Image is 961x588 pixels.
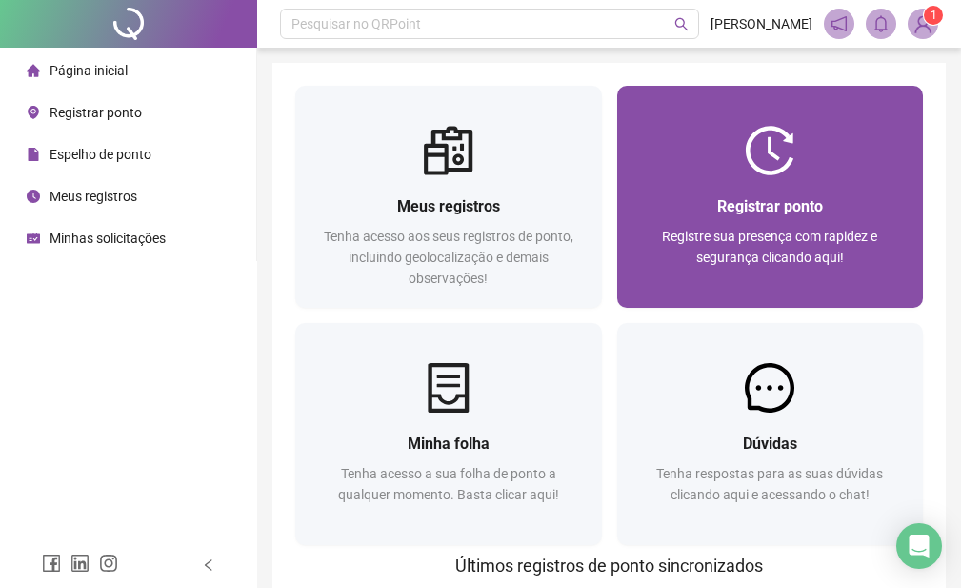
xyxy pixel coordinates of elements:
a: DúvidasTenha respostas para as suas dúvidas clicando aqui e acessando o chat! [617,323,924,545]
a: Meus registrosTenha acesso aos seus registros de ponto, incluindo geolocalização e demais observa... [295,86,602,308]
span: facebook [42,554,61,573]
span: Tenha respostas para as suas dúvidas clicando aqui e acessando o chat! [656,466,883,502]
span: home [27,64,40,77]
span: Dúvidas [743,435,797,453]
span: file [27,148,40,161]
span: Registrar ponto [50,105,142,120]
span: Tenha acesso a sua folha de ponto a qualquer momento. Basta clicar aqui! [338,466,559,502]
span: Página inicial [50,63,128,78]
a: Registrar pontoRegistre sua presença com rapidez e segurança clicando aqui! [617,86,924,308]
span: Últimos registros de ponto sincronizados [455,556,763,576]
span: 1 [931,9,937,22]
span: Minha folha [408,435,490,453]
span: Registre sua presença com rapidez e segurança clicando aqui! [662,229,877,265]
span: Tenha acesso aos seus registros de ponto, incluindo geolocalização e demais observações! [324,229,573,286]
span: Minhas solicitações [50,231,166,246]
span: left [202,558,215,572]
div: Open Intercom Messenger [896,523,942,569]
span: environment [27,106,40,119]
span: Registrar ponto [717,197,823,215]
span: Espelho de ponto [50,147,151,162]
span: Meus registros [50,189,137,204]
a: Minha folhaTenha acesso a sua folha de ponto a qualquer momento. Basta clicar aqui! [295,323,602,545]
img: 89360 [909,10,937,38]
span: bell [872,15,890,32]
span: Meus registros [397,197,500,215]
span: instagram [99,554,118,573]
sup: Atualize o seu contato no menu Meus Dados [924,6,943,25]
span: notification [831,15,848,32]
span: schedule [27,232,40,245]
span: [PERSON_NAME] [711,13,812,34]
span: search [674,17,689,31]
span: clock-circle [27,190,40,203]
span: linkedin [70,554,90,573]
